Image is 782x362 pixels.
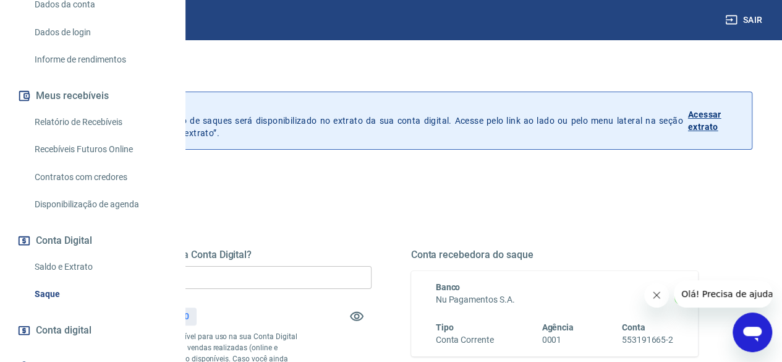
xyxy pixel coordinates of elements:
h6: 553191665-2 [622,334,673,347]
span: Tipo [436,322,454,332]
h3: Saque [30,64,752,82]
span: Banco [436,282,461,292]
a: Acessar extrato [688,102,742,139]
p: R$ 150,40 [150,310,189,323]
h6: Nu Pagamentos S.A. [436,293,674,306]
p: Histórico de saques [67,102,683,114]
h6: 0001 [542,334,574,347]
h6: Conta Corrente [436,334,494,347]
button: Sair [723,9,767,32]
h5: Conta recebedora do saque [411,249,699,261]
a: Saldo e Extrato [30,254,170,280]
iframe: Mensagem da empresa [674,280,772,308]
span: Olá! Precisa de ajuda? [7,9,104,19]
iframe: Botão para abrir a janela de mensagens [733,312,772,352]
span: Conta digital [36,322,91,339]
button: Conta Digital [15,227,170,254]
span: Agência [542,322,574,332]
a: Informe de rendimentos [30,47,170,72]
a: Saque [30,282,170,307]
a: Conta digital [15,317,170,344]
span: Conta [622,322,645,332]
h5: Quanto deseja sacar da Conta Digital? [84,249,372,261]
a: Disponibilização de agenda [30,192,170,217]
a: Dados de login [30,20,170,45]
iframe: Fechar mensagem [644,283,669,308]
p: Acessar extrato [688,108,742,133]
p: A partir de agora, o histórico de saques será disponibilizado no extrato da sua conta digital. Ac... [67,102,683,139]
a: Contratos com credores [30,165,170,190]
button: Meus recebíveis [15,82,170,110]
a: Relatório de Recebíveis [30,110,170,135]
a: Recebíveis Futuros Online [30,137,170,162]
